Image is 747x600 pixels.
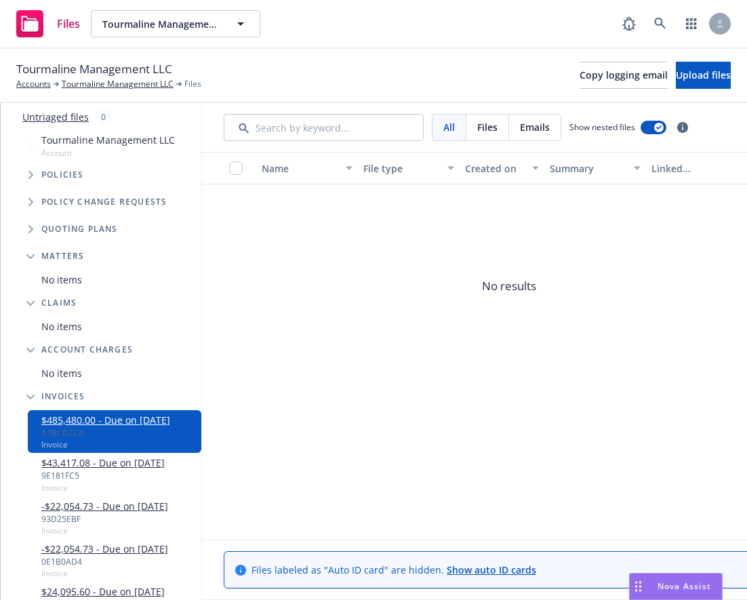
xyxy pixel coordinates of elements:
[477,120,498,134] span: Files
[569,121,635,133] span: Show nested files
[41,525,168,536] span: Invoice
[41,499,168,513] a: -$22,054.73 - Due on [DATE]
[41,439,170,450] span: Invoice
[580,68,668,81] span: Copy logging email
[62,78,174,90] a: Tourmaline Management LLC
[262,161,338,176] div: Name
[41,470,165,481] div: 9E181FC5
[629,573,723,600] button: Nova Assist
[41,584,165,599] a: $24,095.60 - Due on [DATE]
[41,171,84,179] span: Policies
[550,161,626,176] div: Summary
[102,17,220,31] span: Tourmaline Management LLC
[41,393,85,401] span: Invoices
[41,198,167,206] span: Policy change requests
[676,68,731,81] span: Upload files
[94,109,113,125] div: 0
[16,78,51,90] a: Accounts
[41,133,175,147] span: Tourmaline Management LLC
[41,366,82,380] span: No items
[11,5,85,43] a: Files
[229,161,243,175] input: Select all
[647,10,674,37] a: Search
[22,110,89,124] a: Untriaged files
[363,161,439,176] div: File type
[447,563,536,576] a: Show auto ID cards
[16,60,172,78] span: Tourmaline Management LLC
[443,120,455,134] span: All
[91,10,260,37] button: Tourmaline Management LLC
[41,225,118,233] span: Quoting plans
[630,574,647,599] div: Drag to move
[41,427,170,439] div: A1BCD2CA
[41,147,175,159] span: Account
[41,482,165,494] span: Invoice
[358,152,460,184] button: File type
[580,62,668,89] button: Copy logging email
[676,62,731,89] button: Upload files
[41,567,168,579] span: Invoice
[41,456,165,470] a: $43,417.08 - Due on [DATE]
[41,252,84,260] span: Matters
[615,10,643,37] a: Report a Bug
[544,152,646,184] button: Summary
[465,161,524,176] div: Created on
[41,413,170,427] a: $485,480.00 - Due on [DATE]
[520,120,550,134] span: Emails
[57,18,80,29] span: Files
[41,273,82,287] span: No items
[256,152,358,184] button: Name
[184,78,201,90] span: Files
[41,346,133,354] span: Account charges
[41,556,168,567] div: 0E1B0AD4
[678,10,705,37] a: Switch app
[658,580,711,592] span: Nova Assist
[41,513,168,525] div: 93D25EBF
[41,542,168,556] a: -$22,054.73 - Due on [DATE]
[460,152,544,184] button: Created on
[224,114,424,141] input: Search by keyword...
[41,319,82,334] span: No items
[251,563,536,577] span: Files labeled as "Auto ID card" are hidden.
[41,299,77,307] span: Claims
[651,161,742,176] div: Linked associations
